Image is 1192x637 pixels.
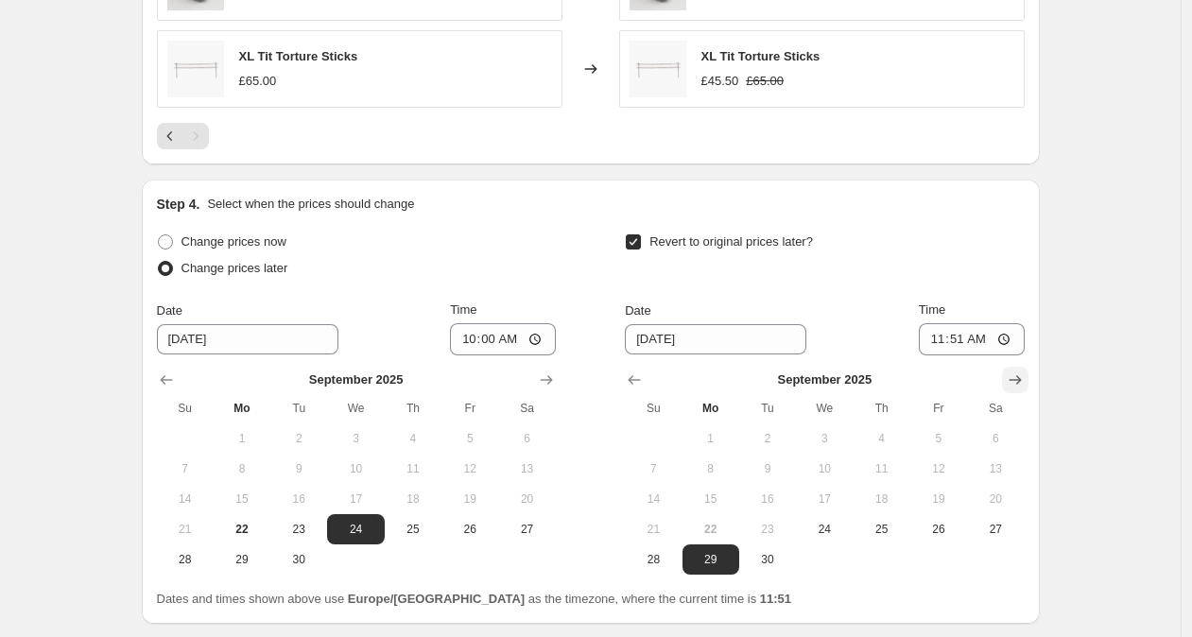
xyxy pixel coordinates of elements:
[441,454,498,484] button: Friday September 12 2025
[392,491,434,507] span: 18
[181,234,286,249] span: Change prices now
[167,41,224,97] img: breast-mangles-regulation-p02856-109077_80x.jpg
[385,393,441,423] th: Thursday
[632,491,674,507] span: 14
[910,393,967,423] th: Friday
[270,423,327,454] button: Tuesday September 2 2025
[701,74,739,88] span: £45.50
[682,544,739,575] button: Monday September 29 2025
[385,484,441,514] button: Thursday September 18 2025
[498,484,555,514] button: Saturday September 20 2025
[625,324,806,354] input: 9/22/2025
[747,431,788,446] span: 2
[449,401,491,416] span: Fr
[157,544,214,575] button: Sunday September 28 2025
[910,423,967,454] button: Friday September 5 2025
[918,461,959,476] span: 12
[498,514,555,544] button: Saturday September 27 2025
[747,401,788,416] span: Tu
[214,393,270,423] th: Monday
[239,49,358,63] span: XL Tit Torture Sticks
[327,393,384,423] th: Wednesday
[270,454,327,484] button: Tuesday September 9 2025
[221,552,263,567] span: 29
[506,401,547,416] span: Sa
[157,123,209,149] nav: Pagination
[385,514,441,544] button: Thursday September 25 2025
[498,454,555,484] button: Saturday September 13 2025
[975,461,1016,476] span: 13
[278,552,320,567] span: 30
[975,401,1016,416] span: Sa
[690,431,732,446] span: 1
[157,324,338,354] input: 9/22/2025
[270,393,327,423] th: Tuesday
[853,514,909,544] button: Thursday September 25 2025
[747,522,788,537] span: 23
[449,461,491,476] span: 12
[498,393,555,423] th: Saturday
[621,367,648,393] button: Show previous month, August 2025
[327,454,384,484] button: Wednesday September 10 2025
[164,461,206,476] span: 7
[449,491,491,507] span: 19
[796,454,853,484] button: Wednesday September 10 2025
[164,401,206,416] span: Su
[625,484,682,514] button: Sunday September 14 2025
[649,234,813,249] span: Revert to original prices later?
[157,303,182,318] span: Date
[157,484,214,514] button: Sunday September 14 2025
[221,522,263,537] span: 22
[441,393,498,423] th: Friday
[348,592,525,606] b: Europe/[GEOGRAPHIC_DATA]
[625,514,682,544] button: Sunday September 21 2025
[918,431,959,446] span: 5
[335,491,376,507] span: 17
[682,423,739,454] button: Monday September 1 2025
[760,592,791,606] b: 11:51
[392,401,434,416] span: Th
[506,461,547,476] span: 13
[506,431,547,446] span: 6
[747,552,788,567] span: 30
[739,423,796,454] button: Tuesday September 2 2025
[335,401,376,416] span: We
[214,514,270,544] button: Today Monday September 22 2025
[221,461,263,476] span: 8
[967,393,1024,423] th: Saturday
[803,461,845,476] span: 10
[157,393,214,423] th: Sunday
[967,484,1024,514] button: Saturday September 20 2025
[796,393,853,423] th: Wednesday
[853,484,909,514] button: Thursday September 18 2025
[860,401,902,416] span: Th
[221,431,263,446] span: 1
[747,461,788,476] span: 9
[335,431,376,446] span: 3
[270,514,327,544] button: Tuesday September 23 2025
[449,522,491,537] span: 26
[739,393,796,423] th: Tuesday
[632,461,674,476] span: 7
[327,423,384,454] button: Wednesday September 3 2025
[630,41,686,97] img: breast-mangles-regulation-p02856-109077_80x.jpg
[157,123,183,149] button: Previous
[449,431,491,446] span: 5
[157,195,200,214] h2: Step 4.
[919,323,1025,355] input: 12:00
[746,74,784,88] span: £65.00
[910,484,967,514] button: Friday September 19 2025
[910,514,967,544] button: Friday September 26 2025
[214,484,270,514] button: Monday September 15 2025
[157,454,214,484] button: Sunday September 7 2025
[967,454,1024,484] button: Saturday September 13 2025
[918,401,959,416] span: Fr
[690,522,732,537] span: 22
[690,491,732,507] span: 15
[385,454,441,484] button: Thursday September 11 2025
[803,491,845,507] span: 17
[392,461,434,476] span: 11
[975,431,1016,446] span: 6
[860,522,902,537] span: 25
[796,423,853,454] button: Wednesday September 3 2025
